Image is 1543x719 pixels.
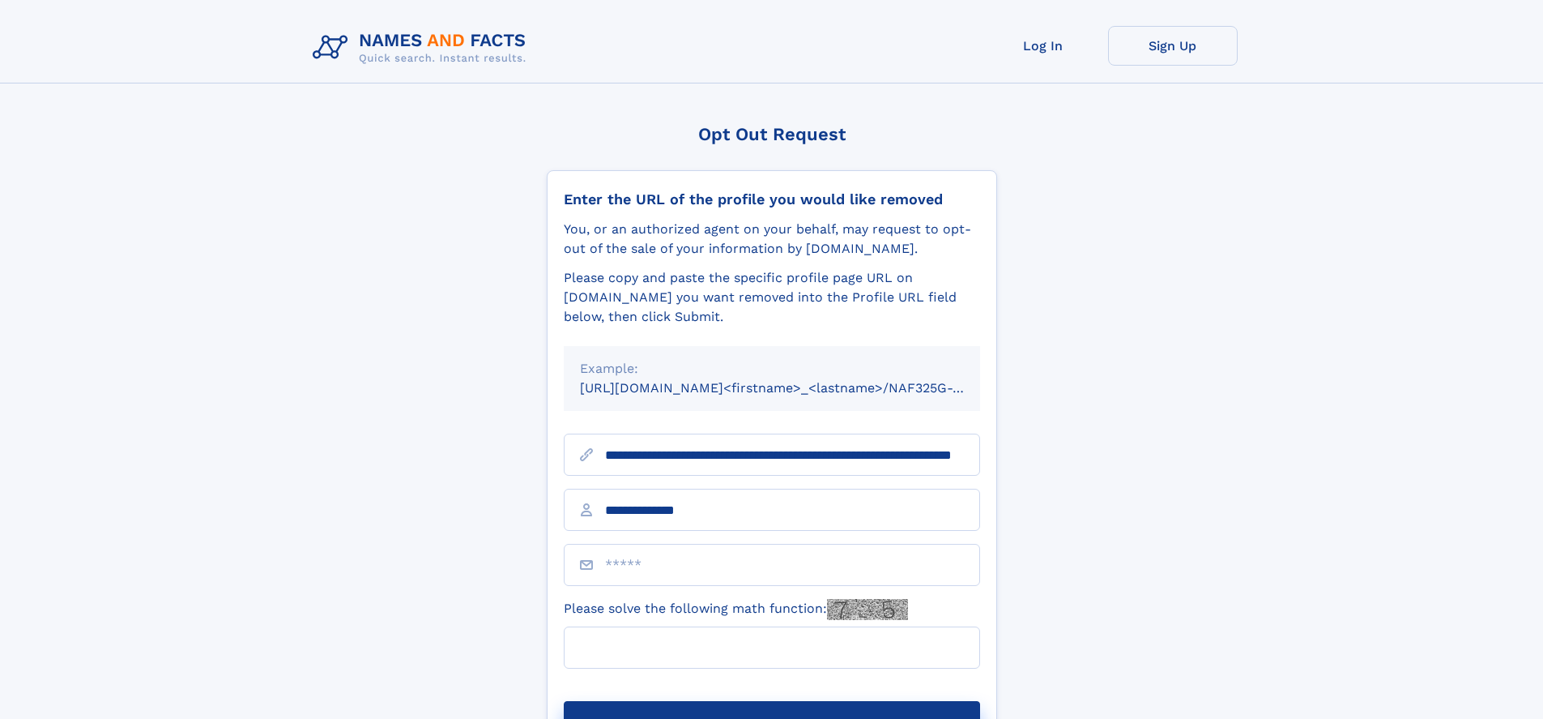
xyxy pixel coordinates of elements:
label: Please solve the following math function: [564,599,908,620]
div: Please copy and paste the specific profile page URL on [DOMAIN_NAME] you want removed into the Pr... [564,268,980,327]
div: Example: [580,359,964,379]
small: [URL][DOMAIN_NAME]<firstname>_<lastname>/NAF325G-xxxxxxxx [580,380,1011,396]
a: Log In [978,26,1108,66]
div: You, or an authorized agent on your behalf, may request to opt-out of the sale of your informatio... [564,220,980,259]
a: Sign Up [1108,26,1238,66]
img: Logo Names and Facts [306,26,539,70]
div: Enter the URL of the profile you would like removed [564,190,980,208]
div: Opt Out Request [547,124,997,144]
